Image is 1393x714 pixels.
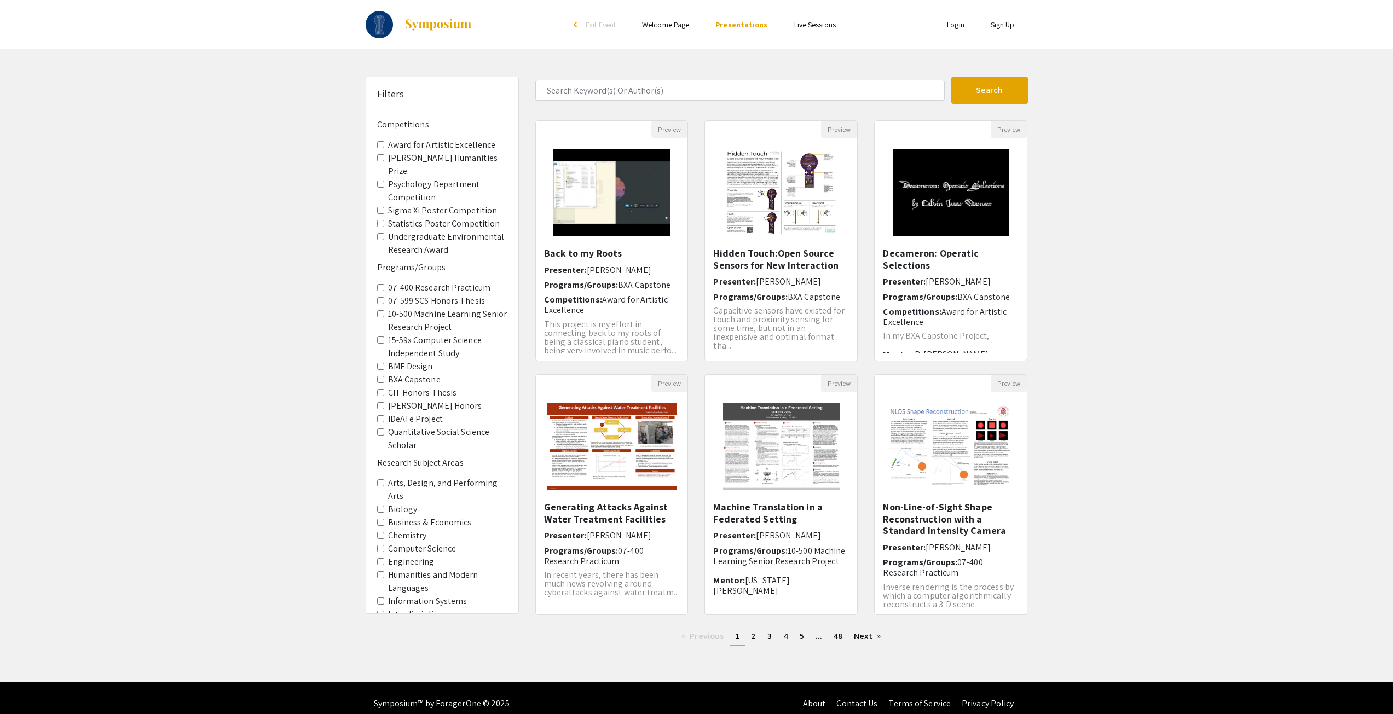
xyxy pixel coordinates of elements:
[991,20,1015,30] a: Sign Up
[883,306,941,317] span: Competitions:
[535,80,945,101] input: Search Keyword(s) Or Author(s)
[751,630,756,642] span: 2
[713,501,849,525] h5: Machine Translation in a Federated Setting
[883,291,957,303] span: Programs/Groups:
[712,392,851,501] img: <p><span class="ql-cursor"> </span><span style="background-color: transparent; color: rgb(0, 0, 0...
[848,628,886,645] a: Next page
[377,88,404,100] h5: Filters
[714,138,849,247] img: <p>Hidden Touch:</p><p>Open Source Sensors for New Interaction</p>
[388,178,507,204] label: Psychology Department Competition
[544,530,680,541] h6: Presenter:
[915,349,989,360] span: R. [PERSON_NAME]
[366,11,393,38] img: Meeting of the Minds 2022
[883,247,1019,271] h5: Decameron: Operatic Selections
[544,294,668,316] span: Award for Artistic Excellence
[735,630,739,642] span: 1
[821,375,857,392] button: Preview
[704,120,858,361] div: Open Presentation <p>Hidden Touch:</p><p>Open Source Sensors for New Interaction</p>
[544,501,680,525] h5: Generating Attacks Against Water Treatment Facilities
[388,516,472,529] label: Business & Economics
[388,542,456,555] label: Computer Science
[575,605,640,617] span: [PERSON_NAME]
[957,291,1010,303] span: BXA Capstone
[713,574,745,586] span: Mentor:
[713,545,845,567] span: 10-500 Machine Learning Senior Research Project
[587,530,651,541] span: [PERSON_NAME]
[388,413,443,426] label: IDeATe Project
[544,320,680,355] p: This project is my effort in connecting back to my roots of being a classical piano student, bein...
[803,698,826,709] a: About
[883,276,1019,287] h6: Presenter:
[874,120,1027,361] div: Open Presentation <p>Decameron: Operatic Selections</p>
[821,121,857,138] button: Preview
[388,373,441,386] label: BXA Capstone
[535,628,1028,646] ul: Pagination
[544,545,619,556] span: Programs/Groups:
[756,276,820,287] span: [PERSON_NAME]
[388,230,507,257] label: Undergraduate Environmental Research Award
[388,386,457,399] label: CIT Honors Thesis
[883,556,982,578] span: 07-400 Research Practicum
[586,20,616,30] span: Exit Event
[690,630,724,642] span: Previous
[388,595,467,608] label: Information Systems
[882,138,1020,247] img: <p>Decameron: Operatic Selections</p>
[587,264,651,276] span: [PERSON_NAME]
[544,605,576,617] span: Mentor:
[951,77,1028,104] button: Search
[704,374,858,615] div: Open Presentation <p><span class="ql-cursor"> </span><span style="background-color: transparent; ...
[713,276,849,287] h6: Presenter:
[962,698,1014,709] a: Privacy Policy
[544,279,619,291] span: Programs/Groups:
[388,426,507,452] label: Quantitative Social Science Scholar
[544,294,602,305] span: Competitions:
[388,281,491,294] label: 07-400 Research Practicum
[991,121,1027,138] button: Preview
[991,375,1027,392] button: Preview
[377,119,507,130] h6: Competitions
[388,360,433,373] label: BME Design
[883,556,957,568] span: Programs/Groups:
[767,630,772,642] span: 3
[713,545,788,556] span: Programs/Groups:
[883,583,1019,618] p: Inverse rendering is the process by which a computer algorithmically reconstructs a 3-D scene rep...
[388,294,485,307] label: 07-599 SCS Honors Thesis
[388,608,450,621] label: Interdisciplinary
[883,330,989,341] span: In my BXA Capstone Project,
[388,399,482,413] label: [PERSON_NAME] Honors
[388,477,507,503] label: Arts, Design, and Performing Arts
[756,530,820,541] span: [PERSON_NAME]
[883,501,1019,537] h5: Non-Line-of-Sight Shape Reconstruction with a Standard Intensity Camera
[377,457,507,468] h6: Research Subject Areas
[713,574,790,596] span: [US_STATE][PERSON_NAME]
[713,247,849,271] h5: Hidden Touch:Open Source Sensors for New Interaction
[404,18,472,31] img: Symposium by ForagerOne
[713,306,849,350] p: Capacitive sensors have existed for touch and proximity sensing for some time, but not in an inex...
[836,698,877,709] a: Contact Us
[883,542,1019,553] h6: Presenter:
[366,11,472,38] a: Meeting of the Minds 2022
[388,503,418,516] label: Biology
[642,20,689,30] a: Welcome Page
[544,545,644,567] span: 07-400 Research Practicum
[388,138,496,152] label: Award for Artistic Excellence
[542,138,681,247] img: <p>Back to my Roots</p>
[794,20,836,30] a: Live Sessions
[388,529,427,542] label: Chemistry
[388,152,507,178] label: [PERSON_NAME] Humanities Prize
[574,21,580,28] div: arrow_back_ios
[883,349,915,360] span: Mentor:
[784,630,788,642] span: 4
[713,291,788,303] span: Programs/Groups:
[947,20,964,30] a: Login
[388,334,507,360] label: 15-59x Computer Science Independent Study
[875,392,1027,501] img: <p>Non-Line-of-Sight Shape Reconstruction with a Standard Intensity Camera</p>
[536,392,688,501] img: <p>Generating Attacks Against Water Treatment Facilities</p>
[926,276,990,287] span: [PERSON_NAME]
[544,569,679,598] span: In recent years, there has been much news revolving around cyberattacks against water treatm...
[926,542,990,553] span: [PERSON_NAME]
[800,630,804,642] span: 5
[788,291,840,303] span: BXA Capstone
[388,568,507,595] label: Humanities and Modern Languages
[651,121,687,138] button: Preview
